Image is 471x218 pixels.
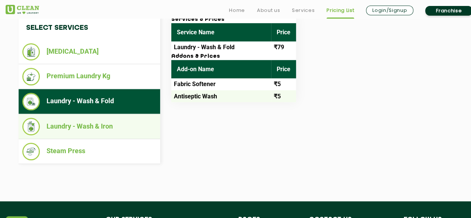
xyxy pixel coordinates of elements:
[171,16,296,23] h3: Services & Prices
[171,60,271,78] th: Add-on Name
[171,41,271,53] td: Laundry - Wash & Fold
[22,143,40,160] img: Steam Press
[171,90,271,102] td: Antiseptic Wash
[171,53,296,60] h3: Addons & Prices
[271,90,296,102] td: ₹5
[22,93,156,110] li: Laundry - Wash & Fold
[22,68,40,85] img: Premium Laundry Kg
[22,93,40,110] img: Laundry - Wash & Fold
[271,23,296,41] th: Price
[271,78,296,90] td: ₹5
[22,43,40,60] img: Dry Cleaning
[22,43,156,60] li: [MEDICAL_DATA]
[229,6,245,15] a: Home
[271,60,296,78] th: Price
[6,5,39,14] img: UClean Laundry and Dry Cleaning
[171,23,271,41] th: Service Name
[22,68,156,85] li: Premium Laundry Kg
[22,118,156,135] li: Laundry - Wash & Iron
[271,41,296,53] td: ₹79
[171,78,271,90] td: Fabric Softener
[292,6,315,15] a: Services
[327,6,354,15] a: Pricing List
[366,6,413,15] a: Login/Signup
[19,16,160,40] h4: Select Services
[22,118,40,135] img: Laundry - Wash & Iron
[22,143,156,160] li: Steam Press
[257,6,280,15] a: About us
